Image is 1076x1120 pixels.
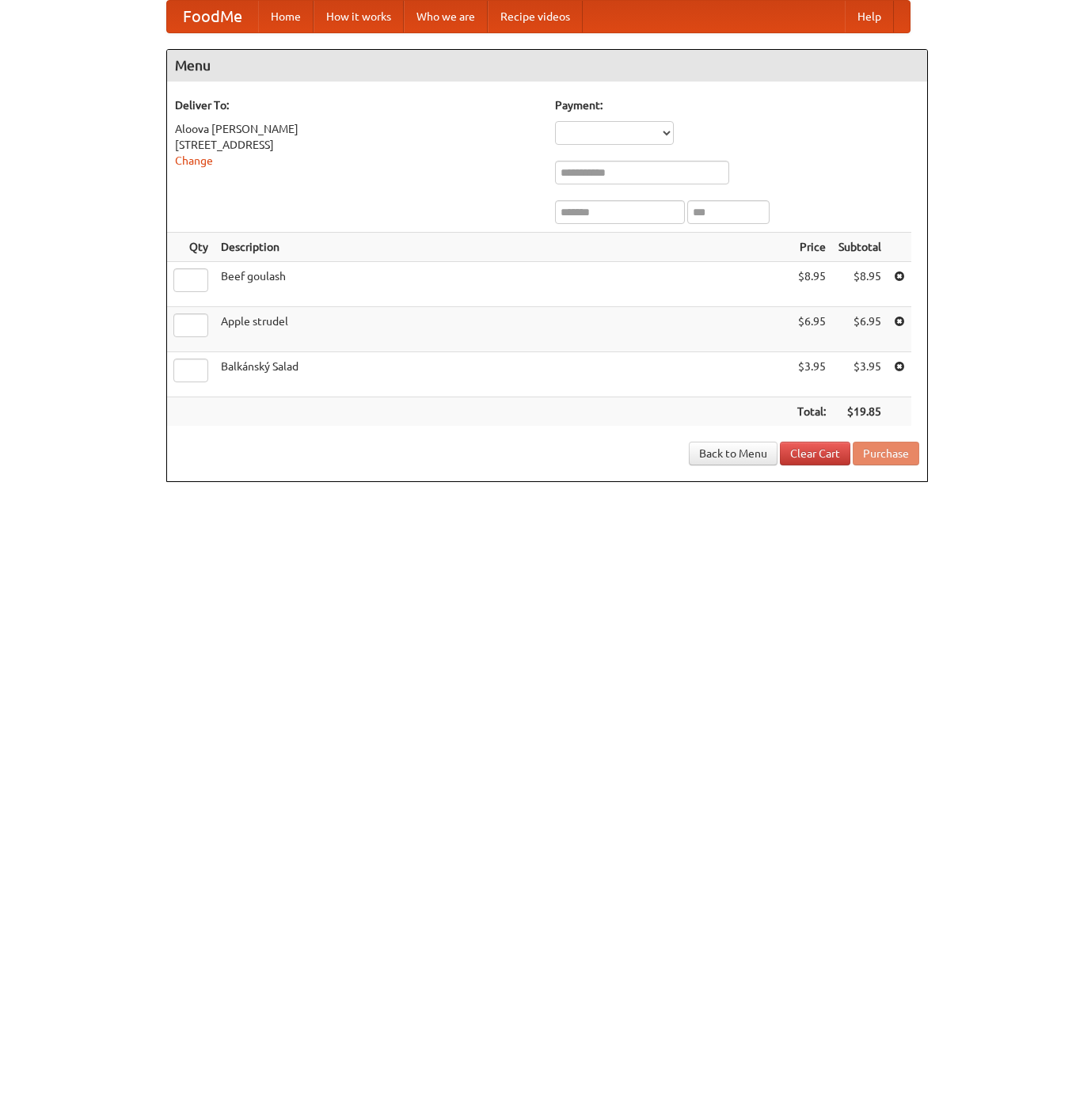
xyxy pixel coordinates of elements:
[215,307,791,352] td: Apple strudel
[832,262,888,307] td: $8.95
[175,121,539,137] div: Aloova [PERSON_NAME]
[832,397,888,427] th: $19.85
[175,154,213,167] a: Change
[314,1,404,32] a: How it works
[832,307,888,352] td: $6.95
[689,442,778,465] a: Back to Menu
[167,233,215,262] th: Qty
[845,1,894,32] a: Help
[791,233,832,262] th: Price
[791,397,832,427] th: Total:
[791,352,832,397] td: $3.95
[791,307,832,352] td: $6.95
[258,1,314,32] a: Home
[215,233,791,262] th: Description
[215,262,791,307] td: Beef goulash
[791,262,832,307] td: $8.95
[488,1,583,32] a: Recipe videos
[555,97,919,113] h5: Payment:
[404,1,488,32] a: Who we are
[175,97,539,113] h5: Deliver To:
[175,137,539,153] div: [STREET_ADDRESS]
[215,352,791,397] td: Balkánský Salad
[167,50,927,82] h4: Menu
[832,352,888,397] td: $3.95
[167,1,258,32] a: FoodMe
[853,442,919,465] button: Purchase
[780,442,850,465] a: Clear Cart
[832,233,888,262] th: Subtotal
